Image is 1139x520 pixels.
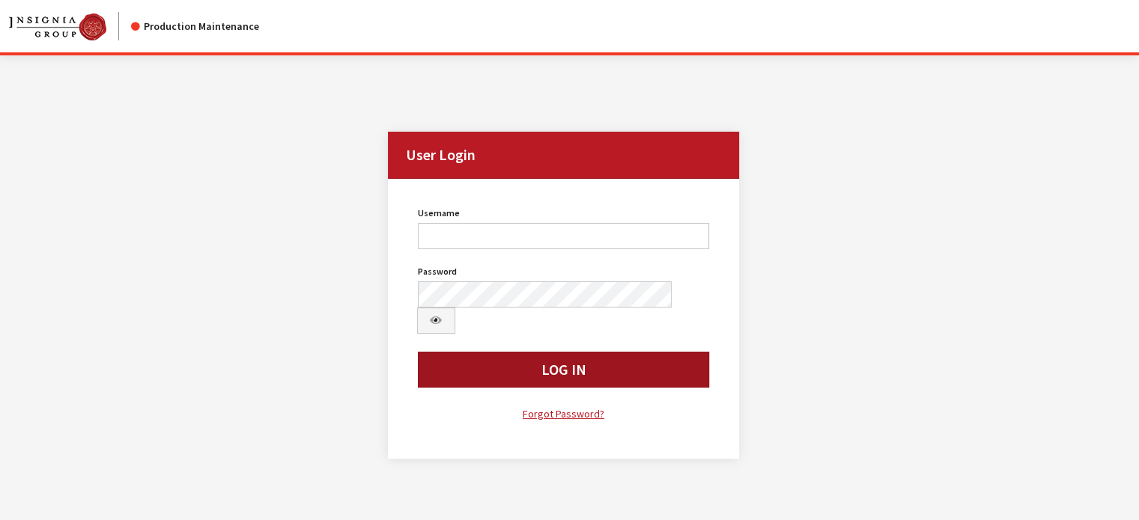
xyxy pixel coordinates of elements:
a: Insignia Group logo [9,12,131,40]
a: Forgot Password? [418,406,710,423]
button: Log In [418,352,710,388]
label: Username [418,207,460,220]
button: Show Password [417,308,456,334]
img: Catalog Maintenance [9,13,106,40]
label: Password [418,265,457,278]
h2: User Login [388,132,740,179]
div: Production Maintenance [131,19,259,34]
